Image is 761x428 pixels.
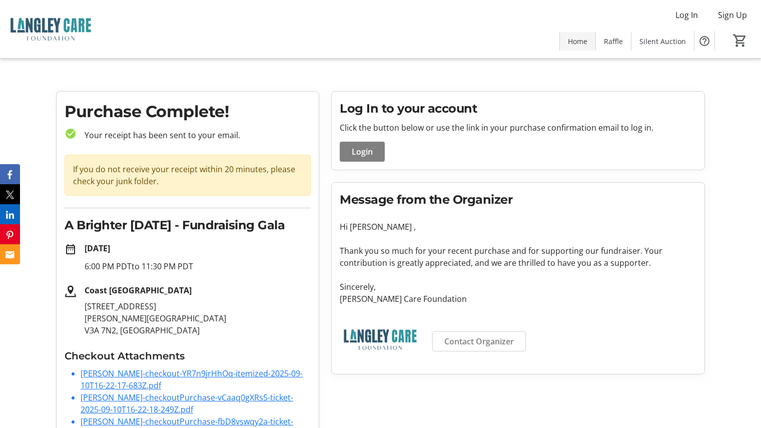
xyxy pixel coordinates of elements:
[675,9,698,21] span: Log In
[731,32,749,50] button: Cart
[65,243,77,255] mat-icon: date_range
[340,293,696,305] p: [PERSON_NAME] Care Foundation
[340,317,420,362] img: Langley Care Foundation logo
[568,36,587,47] span: Home
[340,281,696,293] p: Sincerely,
[718,9,747,21] span: Sign Up
[85,260,311,272] p: 6:00 PM PDT to 11:30 PM PDT
[340,142,385,162] button: Login
[65,348,311,363] h3: Checkout Attachments
[85,285,192,296] strong: Coast [GEOGRAPHIC_DATA]
[65,128,77,140] mat-icon: check_circle
[639,36,686,47] span: Silent Auction
[694,31,714,51] button: Help
[340,122,696,134] p: Click the button below or use the link in your purchase confirmation email to log in.
[631,32,694,51] a: Silent Auction
[444,335,514,347] span: Contact Organizer
[596,32,631,51] a: Raffle
[85,300,311,336] p: [STREET_ADDRESS] [PERSON_NAME][GEOGRAPHIC_DATA] V3A 7N2, [GEOGRAPHIC_DATA]
[340,245,696,269] p: Thank you so much for your recent purchase and for supporting our fundraiser. Your contribution i...
[667,7,706,23] button: Log In
[81,368,303,391] a: [PERSON_NAME]-checkout-YR7n9jrHhOq-itemized-2025-09-10T16-22-17-683Z.pdf
[65,155,311,196] div: If you do not receive your receipt within 20 minutes, please check your junk folder.
[85,243,110,254] strong: [DATE]
[6,4,95,54] img: Langley Care Foundation 's Logo
[65,216,311,234] h2: A Brighter [DATE] - Fundraising Gala
[65,100,311,124] h1: Purchase Complete!
[340,191,696,209] h2: Message from the Organizer
[340,100,696,118] h2: Log In to your account
[77,129,311,141] p: Your receipt has been sent to your email.
[710,7,755,23] button: Sign Up
[352,146,373,158] span: Login
[432,331,526,351] a: Contact Organizer
[81,392,293,415] a: [PERSON_NAME]-checkoutPurchase-vCaaq0gXRsS-ticket-2025-09-10T16-22-18-249Z.pdf
[604,36,623,47] span: Raffle
[560,32,595,51] a: Home
[340,221,696,233] p: Hi [PERSON_NAME] ,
